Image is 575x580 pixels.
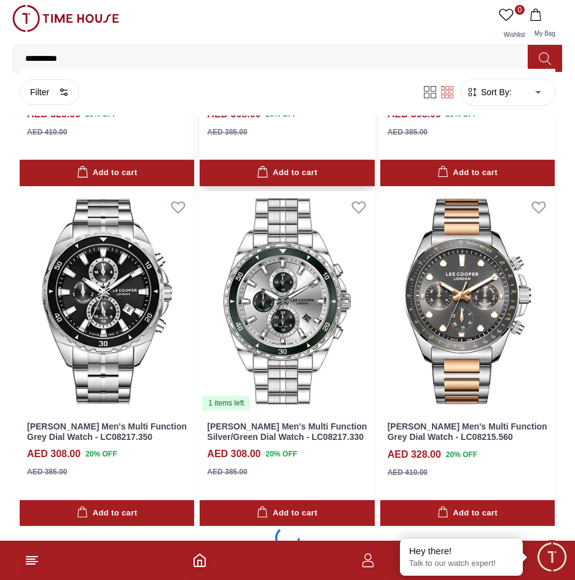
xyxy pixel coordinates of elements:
[515,5,525,15] span: 0
[20,191,194,412] img: Lee Cooper Men's Multi Function Grey Dial Watch - LC08217.350
[266,449,297,460] span: 20 % OFF
[27,127,67,138] div: AED 410.00
[380,160,555,186] button: Add to cart
[380,500,555,527] button: Add to cart
[77,166,137,180] div: Add to cart
[257,166,317,180] div: Add to cart
[466,86,512,98] button: Sort By:
[200,191,374,412] a: Lee Cooper Men's Multi Function Silver/Green Dial Watch - LC08217.3301 items left
[20,79,79,105] button: Filter
[388,421,547,442] a: [PERSON_NAME] Men's Multi Function Grey Dial Watch - LC08215.560
[409,558,514,569] p: Talk to our watch expert!
[437,506,498,520] div: Add to cart
[388,467,428,478] div: AED 410.00
[77,506,137,520] div: Add to cart
[27,447,80,461] h4: AED 308.00
[12,5,119,32] img: ...
[207,421,367,442] a: [PERSON_NAME] Men's Multi Function Silver/Green Dial Watch - LC08217.330
[20,160,194,186] button: Add to cart
[530,30,560,37] span: My Bag
[388,127,428,138] div: AED 385.00
[202,396,250,410] div: 1 items left
[27,466,67,477] div: AED 385.00
[20,500,194,527] button: Add to cart
[496,5,527,44] a: 0Wishlist
[200,191,374,412] img: Lee Cooper Men's Multi Function Silver/Green Dial Watch - LC08217.330
[527,5,563,44] button: My Bag
[85,449,117,460] span: 20 % OFF
[380,191,555,412] img: Lee Cooper Men's Multi Function Grey Dial Watch - LC08215.560
[499,31,530,38] span: Wishlist
[446,449,477,460] span: 20 % OFF
[207,127,247,138] div: AED 385.00
[27,421,187,442] a: [PERSON_NAME] Men's Multi Function Grey Dial Watch - LC08217.350
[388,447,441,462] h4: AED 328.00
[207,447,260,461] h4: AED 308.00
[409,545,514,557] div: Hey there!
[192,553,207,568] a: Home
[200,500,374,527] button: Add to cart
[535,540,569,574] div: Chat Widget
[200,160,374,186] button: Add to cart
[257,506,317,520] div: Add to cart
[437,166,498,180] div: Add to cart
[479,86,512,98] span: Sort By:
[207,466,247,477] div: AED 385.00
